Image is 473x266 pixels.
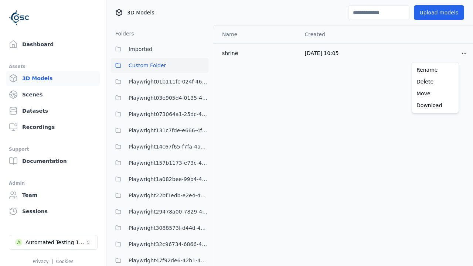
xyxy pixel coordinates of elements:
a: Move [414,88,457,99]
a: Rename [414,64,457,76]
a: Delete [414,76,457,88]
a: Download [414,99,457,111]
